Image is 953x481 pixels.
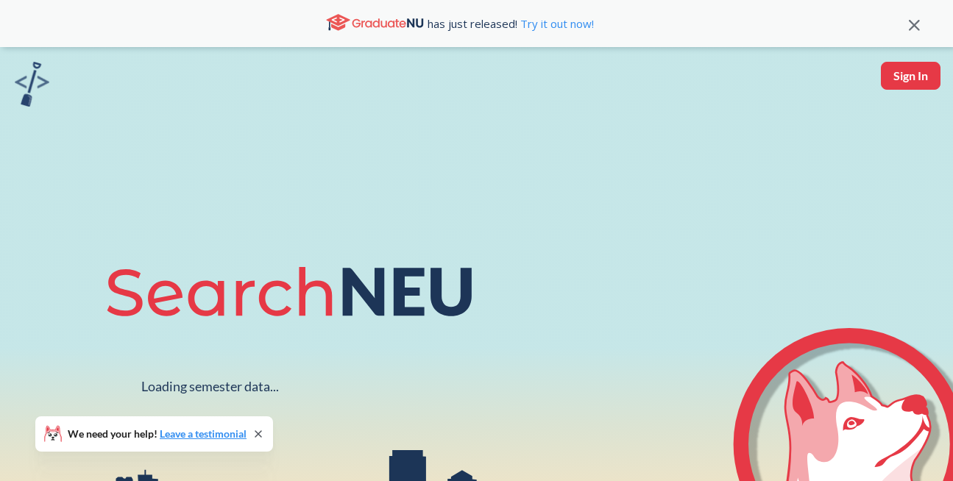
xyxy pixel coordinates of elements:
a: Leave a testimonial [160,427,247,440]
img: sandbox logo [15,62,49,107]
button: Sign In [881,62,940,90]
a: sandbox logo [15,62,49,111]
a: Try it out now! [517,16,594,31]
span: We need your help! [68,429,247,439]
span: has just released! [428,15,594,32]
div: Loading semester data... [141,378,279,395]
